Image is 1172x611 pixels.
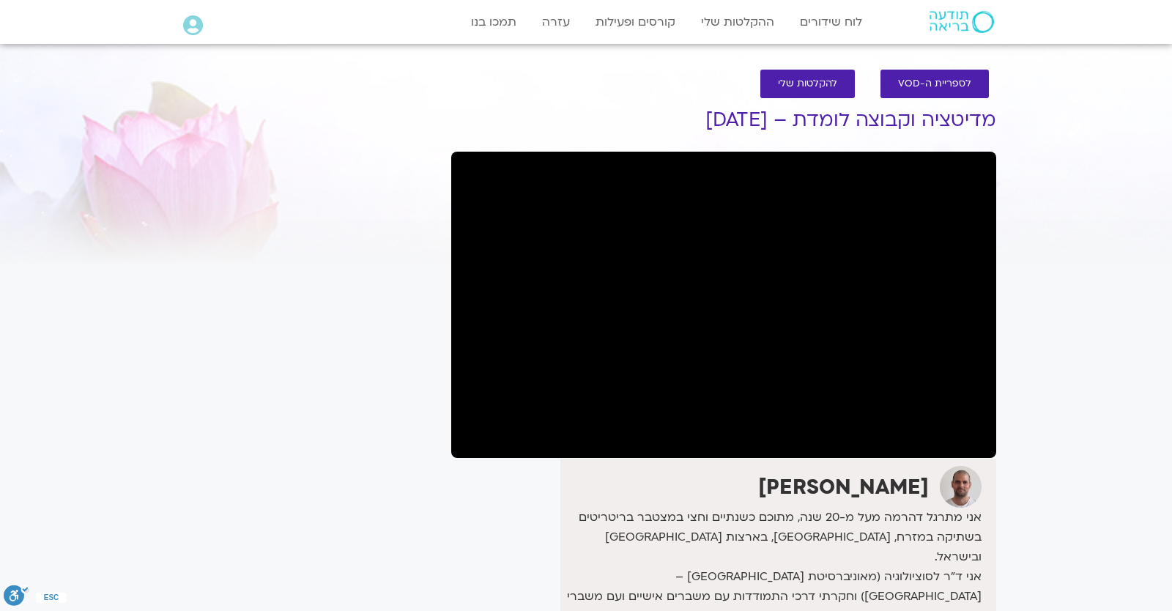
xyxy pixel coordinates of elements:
img: תודעה בריאה [930,11,994,33]
a: ההקלטות שלי [694,8,782,36]
a: תמכו בנו [464,8,524,36]
a: להקלטות שלי [760,70,855,98]
strong: [PERSON_NAME] [758,473,929,501]
span: להקלטות שלי [778,78,837,89]
span: לספריית ה-VOD [898,78,971,89]
a: עזרה [535,8,577,36]
a: לספריית ה-VOD [880,70,989,98]
img: דקל קנטי [940,466,982,508]
a: לוח שידורים [793,8,869,36]
a: קורסים ופעילות [588,8,683,36]
h1: מדיטציה וקבוצה לומדת – [DATE] [451,109,996,131]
